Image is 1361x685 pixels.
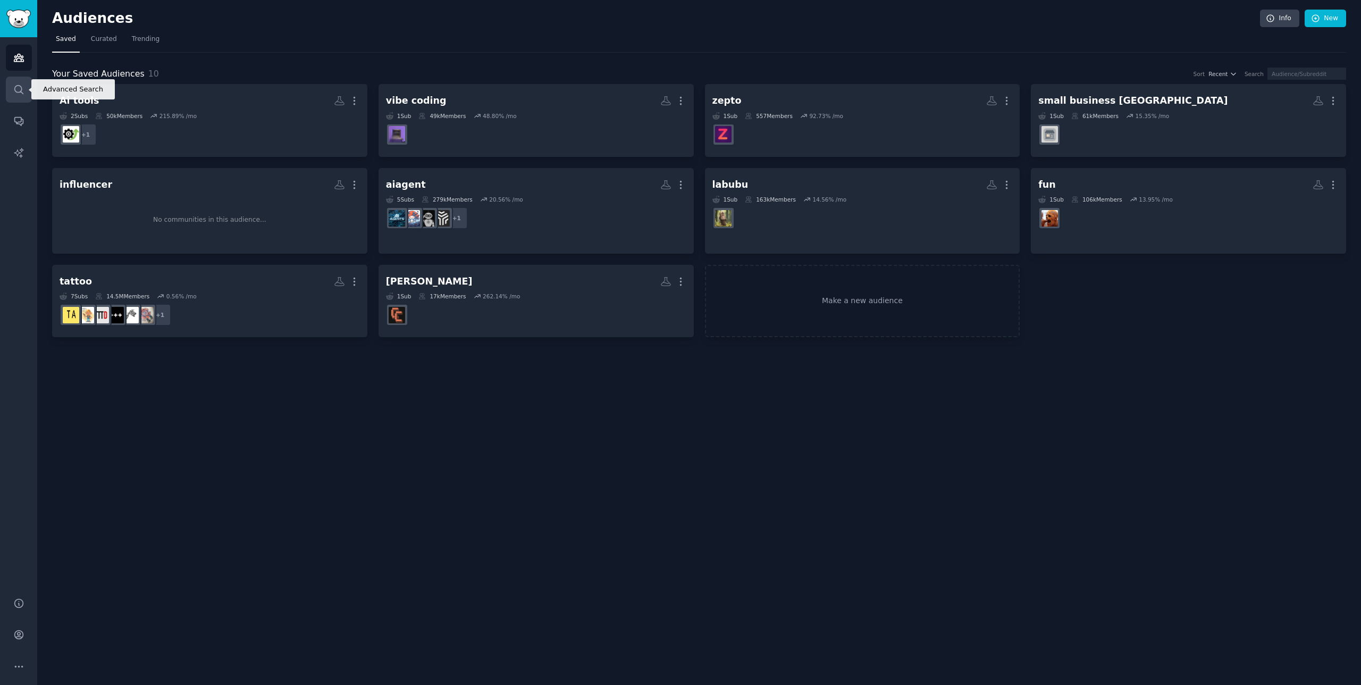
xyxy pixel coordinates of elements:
div: 557 Members [745,112,793,120]
img: aiagents [389,210,405,227]
div: 1 Sub [386,112,411,120]
a: Trending [128,31,163,53]
div: 163k Members [745,196,796,203]
div: 0.56 % /mo [166,293,197,300]
div: 279k Members [422,196,473,203]
div: 215.89 % /mo [159,112,197,120]
div: 17k Members [418,293,466,300]
a: Make a new audience [705,265,1020,338]
img: tattooscratchers [78,307,94,323]
a: small business [GEOGRAPHIC_DATA]1Sub61kMembers15.35% /mosmallbusinessindia [1031,84,1346,157]
div: tattoo [60,275,92,288]
span: 10 [148,69,159,79]
a: Info [1260,10,1299,28]
span: Your Saved Audiences [52,68,145,81]
div: labubu [712,178,749,191]
div: + 1 [446,207,468,229]
img: labubu [715,210,732,227]
a: [PERSON_NAME]1Sub17kMembers262.14% /moClaudeCode [379,265,694,338]
div: Ai tools [60,94,99,107]
img: AItoolsCatalog [63,126,79,143]
div: 5 Sub s [386,196,414,203]
div: aiagent [386,178,426,191]
img: AgentsOfAI [418,210,435,227]
a: influencerNo communities in this audience... [52,168,367,254]
div: 92.73 % /mo [809,112,843,120]
div: 13.95 % /mo [1139,196,1173,203]
div: 14.5M Members [95,293,149,300]
h2: Audiences [52,10,1260,27]
div: 49k Members [418,112,466,120]
img: TattooDesigns [93,307,109,323]
img: vibecoding [389,126,405,143]
div: 7 Sub s [60,293,88,300]
img: TattooApprentice [137,307,154,323]
a: New [1305,10,1346,28]
img: zepto [715,126,732,143]
img: TattooBeginners [122,307,139,323]
div: fun [1038,178,1056,191]
span: Recent [1208,70,1228,78]
a: tattoo7Subs14.5MMembers0.56% /mo+1TattooApprenticeTattooBeginnerstattoosTattooDesignstattooscratc... [52,265,367,338]
img: ClaudeCode [389,307,405,323]
div: 1 Sub [386,293,411,300]
div: 50k Members [95,112,142,120]
div: vibe coding [386,94,447,107]
input: Audience/Subreddit [1267,68,1346,80]
div: 2 Sub s [60,112,88,120]
div: 20.56 % /mo [489,196,523,203]
img: GummySearch logo [6,10,31,28]
div: 15.35 % /mo [1136,112,1170,120]
div: 61k Members [1071,112,1119,120]
div: No communities in this audience... [153,215,266,225]
div: Search [1245,70,1264,78]
img: tattooadvice [63,307,79,323]
div: 106k Members [1071,196,1122,203]
div: + 1 [74,123,97,146]
div: 1 Sub [712,196,738,203]
div: 1 Sub [712,112,738,120]
div: 48.80 % /mo [483,112,517,120]
img: AIAgentsDirectory [433,210,450,227]
div: zepto [712,94,742,107]
a: vibe coding1Sub49kMembers48.80% /movibecoding [379,84,694,157]
div: 14.56 % /mo [812,196,846,203]
img: smallbusinessindia [1041,126,1058,143]
div: [PERSON_NAME] [386,275,473,288]
div: Sort [1194,70,1205,78]
div: 1 Sub [1038,196,1064,203]
span: Trending [132,35,159,44]
a: labubu1Sub163kMembers14.56% /molabubu [705,168,1020,254]
div: influencer [60,178,112,191]
img: AI_Agents [404,210,420,227]
div: 1 Sub [1038,112,1064,120]
img: CursedAI [1041,210,1058,227]
a: Saved [52,31,80,53]
div: + 1 [149,304,171,326]
div: 262.14 % /mo [483,293,520,300]
span: Saved [56,35,76,44]
a: zepto1Sub557Members92.73% /mozepto [705,84,1020,157]
span: Curated [91,35,117,44]
a: Ai tools2Subs50kMembers215.89% /mo+1AItoolsCatalog [52,84,367,157]
a: fun1Sub106kMembers13.95% /moCursedAI [1031,168,1346,254]
button: Recent [1208,70,1237,78]
img: tattoos [107,307,124,323]
div: small business [GEOGRAPHIC_DATA] [1038,94,1228,107]
a: aiagent5Subs279kMembers20.56% /mo+1AIAgentsDirectoryAgentsOfAIAI_Agentsaiagents [379,168,694,254]
a: Curated [87,31,121,53]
